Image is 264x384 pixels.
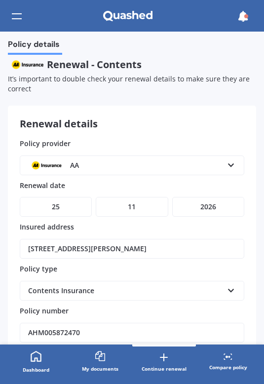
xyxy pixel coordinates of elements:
span: Insured address [20,222,74,231]
span: Policy provider [20,139,71,148]
div: Contents Insurance [28,285,223,296]
span: Renewal date [20,180,65,190]
input: Enter address [20,239,244,259]
div: Continue renewal [142,364,187,374]
span: It’s important to double check your renewal details to make sure they are correct [8,74,250,93]
h3: Renewal details [20,117,98,130]
img: AA.webp [28,158,65,172]
a: Compare policy [196,345,260,380]
a: Dashboard [4,345,68,380]
span: Policy details [8,39,60,53]
a: My documents [68,345,132,380]
a: Continue renewal [132,345,196,380]
div: Dashboard [23,365,49,375]
img: AA.webp [8,57,47,72]
span: Policy type [20,264,57,273]
input: Enter policy number [20,323,244,343]
div: AA [28,160,223,171]
span: Renewal - Contents [8,57,256,72]
div: My documents [82,364,118,374]
span: Policy number [20,306,69,315]
div: Compare policy [209,362,247,372]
